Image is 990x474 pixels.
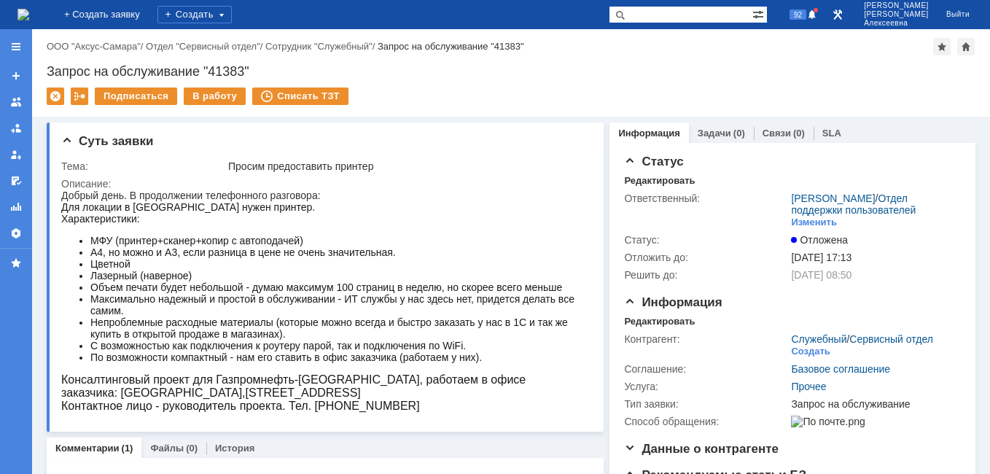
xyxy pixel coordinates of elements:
div: Решить до: [624,269,788,281]
li: По возможности компактный - нам его ставить в офис заказчика (работаем у них). [29,162,518,174]
li: Лазерный (наверное) [29,80,518,92]
span: Суть заявки [61,134,153,148]
div: Контрагент: [624,333,788,345]
li: А4, но можно и А3, если разница в цене не очень значительная. [29,57,518,69]
div: Соглашение: [624,363,788,375]
div: Запрос на обслуживание "41383" [47,64,975,79]
a: SLA [822,128,841,139]
a: Сотрудник "Служебный" [265,41,373,52]
span: Алексеевна [864,19,929,28]
a: Перейти в интерфейс администратора [829,6,846,23]
div: / [47,41,146,52]
img: По почте.png [791,416,865,427]
div: Редактировать [624,175,695,187]
a: История [215,443,254,454]
a: Настройки [4,222,28,245]
div: (1) [122,443,133,454]
a: Создать заявку [4,64,28,88]
div: Статус: [624,234,788,246]
span: Отложена [791,234,848,246]
li: Максимально надежный и простой в обслуживании - ИТ службы у нас здесь нет, придется делать все са... [29,104,518,127]
span: Данные о контрагенте [624,442,779,456]
a: Перейти на домашнюю страницу [17,9,29,20]
a: Мои заявки [4,143,28,166]
li: Объем печати будет небольшой - думаю максимум 100 страниц в неделю, но скорее всего меньше [29,92,518,104]
span: Статус [624,155,683,168]
li: Цветной [29,69,518,80]
a: ООО "Аксус-Самара" [47,41,141,52]
span: [STREET_ADDRESS] [184,197,300,209]
li: МФУ (принтер+сканер+копир с автоподачей) [29,45,518,57]
a: Прочее [791,381,826,392]
div: [DATE] 17:13 [791,252,954,263]
span: [PERSON_NAME] [864,1,929,10]
div: Сделать домашней страницей [957,38,975,55]
div: Работа с массовостью [71,88,88,105]
li: С возможностью как подключения к роутеру парой, так и подключения по WiFi. [29,150,518,162]
a: Отдел поддержки пользователей [791,193,916,216]
a: Задачи [698,128,731,139]
div: Редактировать [624,316,695,327]
div: Ответственный: [624,193,788,204]
div: Тип заявки: [624,398,788,410]
div: Создать [791,346,830,357]
a: Мои согласования [4,169,28,193]
div: Создать [157,6,232,23]
a: [PERSON_NAME] [791,193,875,204]
div: Изменить [791,217,837,228]
a: Заявки в моей ответственности [4,117,28,140]
div: Тема: [61,160,225,172]
span: 92 [790,9,806,20]
div: Способ обращения: [624,416,788,427]
a: Базовое соглашение [791,363,890,375]
div: Добавить в избранное [933,38,951,55]
div: Запрос на обслуживание "41383" [378,41,524,52]
div: Просим предоставить принтер [228,160,584,172]
div: / [265,41,378,52]
div: / [791,193,954,216]
a: Заявки на командах [4,90,28,114]
img: logo [17,9,29,20]
div: Запрос на обслуживание [791,398,954,410]
a: Отдел "Сервисный отдел" [146,41,260,52]
a: Служебный [791,333,846,345]
a: Сервисный отдел [849,333,933,345]
span: Информация [624,295,722,309]
span: [DATE] 08:50 [791,269,851,281]
a: Комментарии [55,443,120,454]
div: (0) [186,443,198,454]
div: (0) [733,128,745,139]
div: Удалить [47,88,64,105]
div: Услуга: [624,381,788,392]
a: Отчеты [4,195,28,219]
span: Расширенный поиск [752,7,767,20]
div: / [791,333,933,345]
li: Непроблемные расходные материалы (которые можно всегда и быстро заказать у нас в 1С и так же купи... [29,127,518,150]
span: [PERSON_NAME] [864,10,929,19]
div: (0) [793,128,805,139]
div: Отложить до: [624,252,788,263]
div: / [146,41,265,52]
a: Информация [618,128,679,139]
a: Файлы [150,443,184,454]
div: Описание: [61,178,587,190]
a: Связи [763,128,791,139]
